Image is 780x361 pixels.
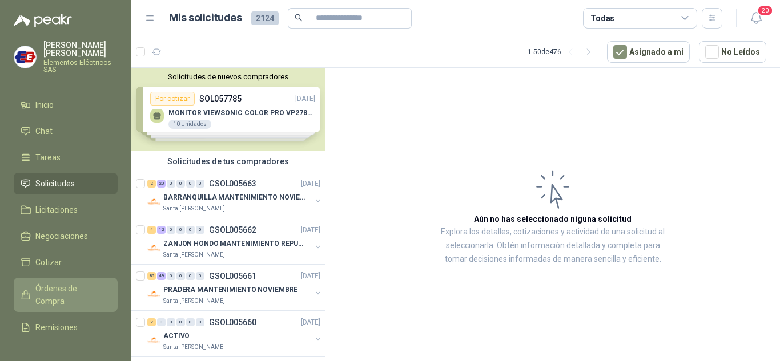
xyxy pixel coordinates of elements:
[163,192,305,203] p: BARRANQUILLA MANTENIMIENTO NOVIEMBRE
[301,317,320,328] p: [DATE]
[35,125,53,137] span: Chat
[147,223,323,259] a: 4 12 0 0 0 0 GSOL005662[DATE] Company LogoZANJON HONDO MANTENIMIENTO REPUESTOSSanta [PERSON_NAME]
[757,5,773,16] span: 20
[43,59,118,73] p: Elementos Eléctricos SAS
[35,256,62,269] span: Cotizar
[14,120,118,142] a: Chat
[147,195,161,209] img: Company Logo
[43,41,118,57] p: [PERSON_NAME] [PERSON_NAME]
[14,252,118,273] a: Cotizar
[147,272,156,280] div: 86
[163,204,225,213] p: Santa [PERSON_NAME]
[169,10,242,26] h1: Mis solicitudes
[35,230,88,242] span: Negociaciones
[163,331,190,342] p: ACTIVO
[196,180,204,188] div: 0
[147,226,156,234] div: 4
[196,318,204,326] div: 0
[209,180,256,188] p: GSOL005663
[176,226,185,234] div: 0
[147,334,161,347] img: Company Logo
[35,321,78,334] span: Remisiones
[147,315,323,352] a: 2 0 0 0 0 0 GSOL005660[DATE] Company LogoACTIVOSanta [PERSON_NAME]
[157,272,166,280] div: 49
[209,318,256,326] p: GSOL005660
[163,250,225,259] p: Santa [PERSON_NAME]
[14,14,72,27] img: Logo peakr
[147,269,323,306] a: 86 49 0 0 0 0 GSOL005661[DATE] Company LogoPRADERA MANTENIMIENTO NOVIEMBRESanta [PERSON_NAME]
[699,41,766,63] button: No Leídos
[301,225,320,236] p: [DATE]
[35,99,54,111] span: Inicio
[746,8,766,29] button: 20
[14,173,118,194] a: Solicitudes
[14,147,118,168] a: Tareas
[14,94,118,116] a: Inicio
[163,238,305,249] p: ZANJON HONDO MANTENIMIENTO REPUESTOS
[295,14,303,22] span: search
[147,287,161,301] img: Company Logo
[167,226,175,234] div: 0
[209,272,256,280] p: GSOL005661
[167,272,175,280] div: 0
[251,11,279,25] span: 2124
[136,72,320,81] button: Solicitudes de nuevos compradores
[147,180,156,188] div: 2
[163,285,297,295] p: PRADERA MANTENIMIENTO NOVIEMBRE
[474,213,632,225] h3: Aún no has seleccionado niguna solicitud
[196,272,204,280] div: 0
[14,199,118,221] a: Licitaciones
[176,272,185,280] div: 0
[131,68,325,151] div: Solicitudes de nuevos compradoresPor cotizarSOL057785[DATE] MONITOR VIEWSONIC COLOR PRO VP2786-4K...
[163,343,225,352] p: Santa [PERSON_NAME]
[14,225,118,247] a: Negociaciones
[147,241,161,255] img: Company Logo
[167,318,175,326] div: 0
[176,180,185,188] div: 0
[14,317,118,338] a: Remisiones
[167,180,175,188] div: 0
[186,180,195,188] div: 0
[528,43,598,61] div: 1 - 50 de 476
[186,226,195,234] div: 0
[176,318,185,326] div: 0
[301,179,320,189] p: [DATE]
[35,151,61,164] span: Tareas
[440,225,666,266] p: Explora los detalles, cotizaciones y actividad de una solicitud al seleccionarla. Obtén informaci...
[147,318,156,326] div: 2
[35,177,75,190] span: Solicitudes
[35,204,78,216] span: Licitaciones
[607,41,690,63] button: Asignado a mi
[147,177,323,213] a: 2 20 0 0 0 0 GSOL005663[DATE] Company LogoBARRANQUILLA MANTENIMIENTO NOVIEMBRESanta [PERSON_NAME]
[301,271,320,282] p: [DATE]
[157,180,166,188] div: 20
[14,46,36,68] img: Company Logo
[157,318,166,326] div: 0
[157,226,166,234] div: 12
[590,12,614,25] div: Todas
[186,272,195,280] div: 0
[196,226,204,234] div: 0
[131,151,325,172] div: Solicitudes de tus compradores
[163,297,225,306] p: Santa [PERSON_NAME]
[209,226,256,234] p: GSOL005662
[35,282,107,307] span: Órdenes de Compra
[186,318,195,326] div: 0
[14,278,118,312] a: Órdenes de Compra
